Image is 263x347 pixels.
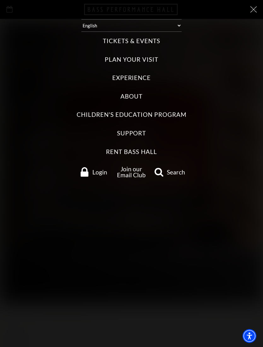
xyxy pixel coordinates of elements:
[105,55,158,64] label: Plan Your Visit
[120,92,143,101] label: About
[106,148,157,156] label: Rent Bass Hall
[167,169,185,175] span: Search
[243,329,256,343] div: Accessibility Menu
[81,19,182,32] select: Select:
[112,74,151,82] label: Experience
[75,167,112,177] a: Login
[77,111,186,119] label: Children's Education Program
[151,167,188,177] a: search
[117,165,146,179] a: Join our Email Club
[92,169,107,175] span: Login
[103,37,160,45] label: Tickets & Events
[117,129,146,138] label: Support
